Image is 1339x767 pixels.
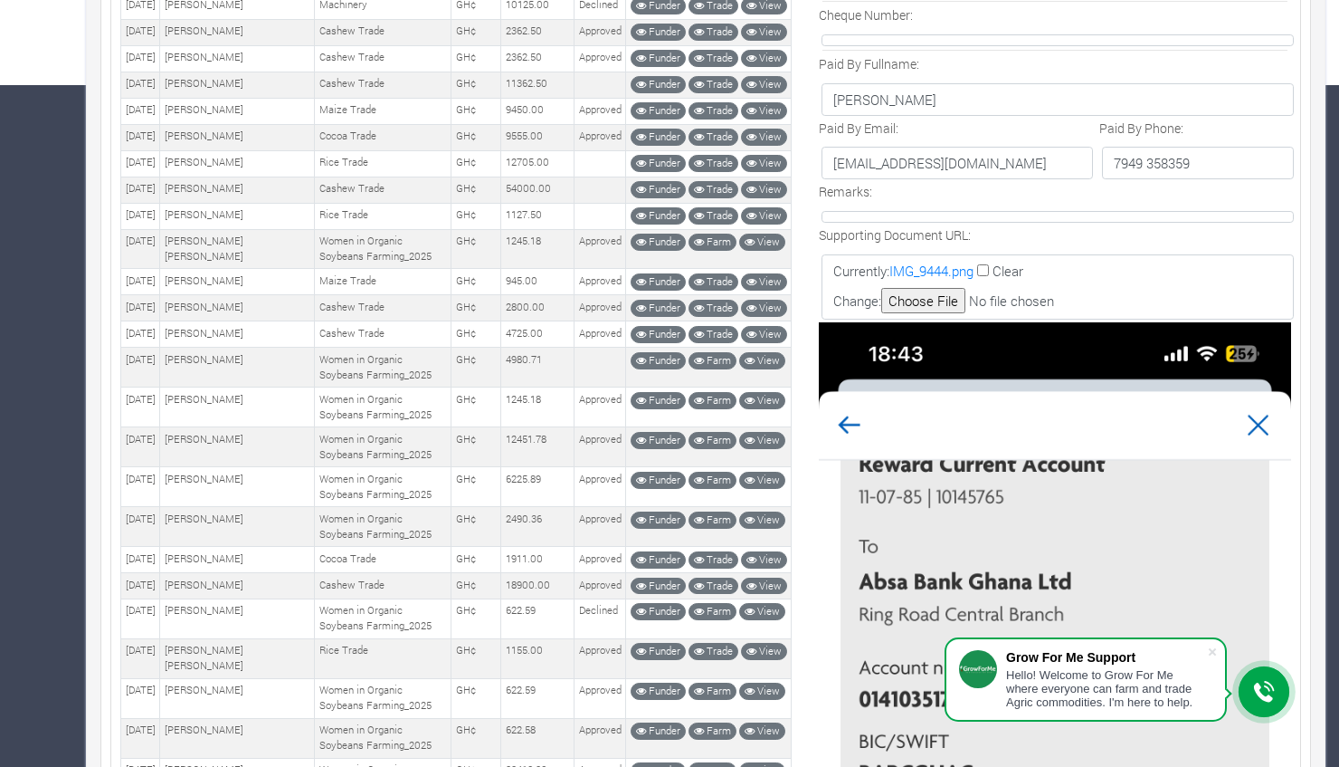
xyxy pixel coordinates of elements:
td: [DATE] [121,98,160,124]
td: Approved [575,124,626,150]
td: [PERSON_NAME] [160,678,315,718]
td: [DATE] [121,177,160,203]
td: [DATE] [121,427,160,467]
td: 1245.18 [501,388,575,427]
a: Funder [631,102,686,120]
td: Cashew Trade [315,295,451,321]
td: Approved [575,388,626,427]
td: [PERSON_NAME] [PERSON_NAME] [160,229,315,269]
td: 945.00 [501,269,575,295]
td: Rice Trade [315,203,451,229]
a: Farm [688,234,736,251]
td: [DATE] [121,321,160,348]
a: View [741,273,787,291]
a: Trade [688,643,738,660]
td: GH¢ [451,507,501,547]
td: 2362.50 [501,19,575,45]
td: [DATE] [121,599,160,638]
a: View [739,234,785,251]
a: Trade [688,326,738,343]
td: [PERSON_NAME] [160,98,315,124]
td: Approved [575,45,626,72]
td: [DATE] [121,269,160,295]
td: [DATE] [121,45,160,72]
td: GH¢ [451,229,501,269]
td: [PERSON_NAME] [160,177,315,203]
td: GH¢ [451,45,501,72]
td: GH¢ [451,678,501,718]
a: Farm [688,512,736,529]
td: GH¢ [451,638,501,678]
td: Cashew Trade [315,177,451,203]
a: Farm [688,723,736,740]
td: 2490.36 [501,507,575,547]
a: Funder [631,512,686,529]
a: View [741,129,787,146]
label: Paid By Fullname: [819,54,919,73]
td: [DATE] [121,638,160,678]
td: GH¢ [451,124,501,150]
a: Trade [688,578,738,595]
td: [PERSON_NAME] [160,467,315,507]
td: Women in Organic Soybeans Farming_2025 [315,427,451,467]
td: GH¢ [451,177,501,203]
td: GH¢ [451,150,501,177]
td: Approved [575,229,626,269]
div: Hello! Welcome to Grow For Me where everyone can farm and trade Agric commodities. I'm here to help. [1006,668,1207,709]
td: [DATE] [121,203,160,229]
td: [DATE] [121,124,160,150]
a: Funder [631,24,686,41]
a: Trade [688,551,738,569]
td: [DATE] [121,547,160,573]
a: Funder [631,300,686,317]
td: 1911.00 [501,547,575,573]
td: Women in Organic Soybeans Farming_2025 [315,507,451,547]
td: Approved [575,98,626,124]
a: View [739,603,785,620]
a: View [741,76,787,93]
td: Cashew Trade [315,19,451,45]
td: GH¢ [451,547,501,573]
td: [PERSON_NAME] [160,124,315,150]
td: [DATE] [121,295,160,321]
a: View [741,102,787,120]
a: View [739,723,785,740]
a: View [739,512,785,529]
a: Funder [631,643,686,660]
p: 7949 358359 [1102,147,1294,179]
p: [EMAIL_ADDRESS][DOMAIN_NAME] [821,147,1093,179]
td: Women in Organic Soybeans Farming_2025 [315,718,451,758]
td: [PERSON_NAME] [160,72,315,98]
td: [DATE] [121,348,160,388]
a: View [739,683,785,700]
a: Farm [688,683,736,700]
a: View [741,207,787,225]
td: 6225.89 [501,467,575,507]
a: View [741,24,787,41]
td: GH¢ [451,98,501,124]
td: GH¢ [451,269,501,295]
td: [PERSON_NAME] [160,321,315,348]
td: Cocoa Trade [315,124,451,150]
a: IMG_9444.png [889,262,973,280]
a: View [739,352,785,369]
td: [DATE] [121,19,160,45]
td: [PERSON_NAME] [160,547,315,573]
td: Women in Organic Soybeans Farming_2025 [315,229,451,269]
a: View [741,578,787,595]
td: Approved [575,718,626,758]
td: 622.58 [501,718,575,758]
td: Approved [575,547,626,573]
a: Funder [631,551,686,569]
td: Women in Organic Soybeans Farming_2025 [315,388,451,427]
td: 4980.71 [501,348,575,388]
td: 2362.50 [501,45,575,72]
a: Funder [631,155,686,172]
td: 1155.00 [501,638,575,678]
td: [PERSON_NAME] [160,269,315,295]
a: View [739,392,785,409]
td: 1245.18 [501,229,575,269]
td: 2800.00 [501,295,575,321]
td: Women in Organic Soybeans Farming_2025 [315,348,451,388]
td: Approved [575,269,626,295]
